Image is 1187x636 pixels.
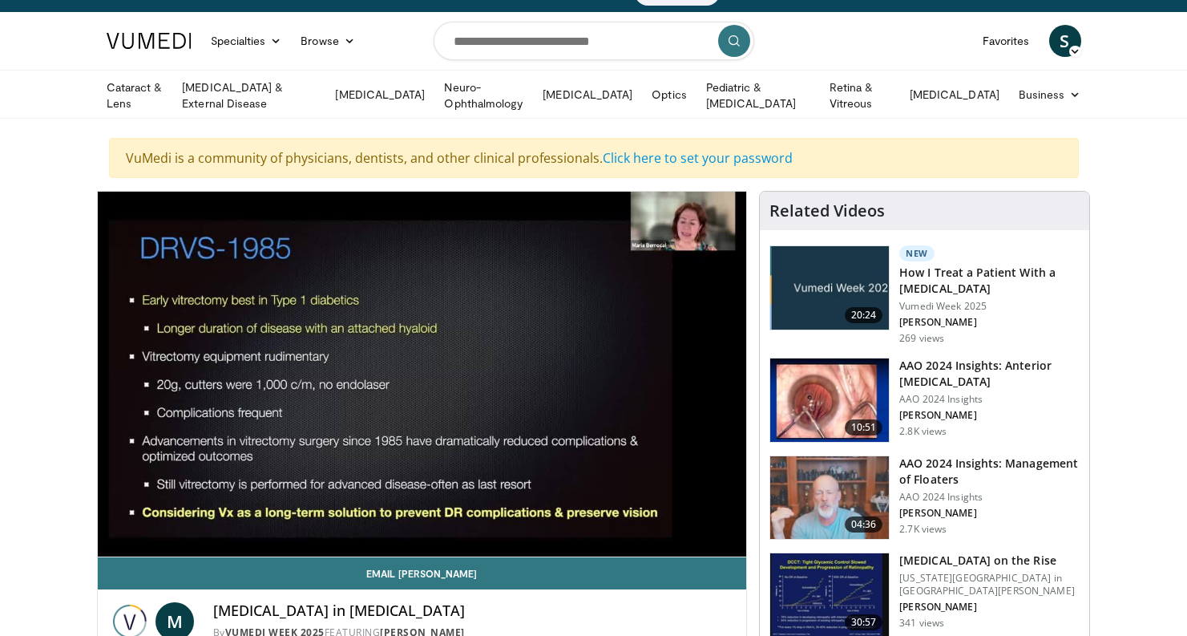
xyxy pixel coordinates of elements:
span: 20:24 [845,307,883,323]
p: AAO 2024 Insights [899,393,1080,406]
p: 269 views [899,332,944,345]
a: Pediatric & [MEDICAL_DATA] [696,79,820,111]
span: 04:36 [845,516,883,533]
a: [MEDICAL_DATA] & External Disease [172,79,325,111]
video-js: Video Player [98,192,747,557]
span: 30:57 [845,614,883,630]
p: [US_STATE][GEOGRAPHIC_DATA] in [GEOGRAPHIC_DATA][PERSON_NAME] [899,572,1080,598]
p: 2.8K views [899,425,947,438]
a: Cataract & Lens [97,79,173,111]
img: fd942f01-32bb-45af-b226-b96b538a46e6.150x105_q85_crop-smart_upscale.jpg [770,359,889,442]
h4: Related Videos [769,201,885,221]
p: 2.7K views [899,523,947,536]
a: 20:24 New How I Treat a Patient With a [MEDICAL_DATA] Vumedi Week 2025 [PERSON_NAME] 269 views [769,245,1080,345]
a: Retina & Vitreous [820,79,900,111]
a: Specialties [201,25,292,57]
input: Search topics, interventions [434,22,754,60]
p: [PERSON_NAME] [899,601,1080,614]
a: Favorites [973,25,1040,57]
a: 04:36 AAO 2024 Insights: Management of Floaters AAO 2024 Insights [PERSON_NAME] 2.7K views [769,456,1080,541]
h3: How I Treat a Patient With a [MEDICAL_DATA] [899,265,1080,297]
a: [MEDICAL_DATA] [325,79,434,111]
h3: AAO 2024 Insights: Anterior [MEDICAL_DATA] [899,358,1080,390]
p: Vumedi Week 2025 [899,300,1080,313]
p: 341 views [899,617,944,630]
div: VuMedi is a community of physicians, dentists, and other clinical professionals. [109,138,1079,178]
p: [PERSON_NAME] [899,409,1080,422]
a: [MEDICAL_DATA] [900,79,1009,111]
h3: AAO 2024 Insights: Management of Floaters [899,456,1080,488]
img: 02d29458-18ce-4e7f-be78-7423ab9bdffd.jpg.150x105_q85_crop-smart_upscale.jpg [770,246,889,330]
a: 10:51 AAO 2024 Insights: Anterior [MEDICAL_DATA] AAO 2024 Insights [PERSON_NAME] 2.8K views [769,358,1080,443]
h3: [MEDICAL_DATA] on the Rise [899,553,1080,569]
p: AAO 2024 Insights [899,491,1080,504]
a: Click here to set your password [603,149,793,167]
a: Optics [642,79,696,111]
a: Business [1009,79,1091,111]
a: Neuro-Ophthalmology [434,79,533,111]
img: VuMedi Logo [107,33,192,49]
h4: [MEDICAL_DATA] in [MEDICAL_DATA] [213,602,734,620]
a: Email [PERSON_NAME] [98,557,747,589]
img: 8e655e61-78ac-4b3e-a4e7-f43113671c25.150x105_q85_crop-smart_upscale.jpg [770,456,889,540]
span: 10:51 [845,419,883,435]
a: S [1049,25,1081,57]
a: Browse [291,25,365,57]
p: [PERSON_NAME] [899,316,1080,329]
p: New [899,245,935,261]
p: [PERSON_NAME] [899,507,1080,520]
a: [MEDICAL_DATA] [533,79,642,111]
